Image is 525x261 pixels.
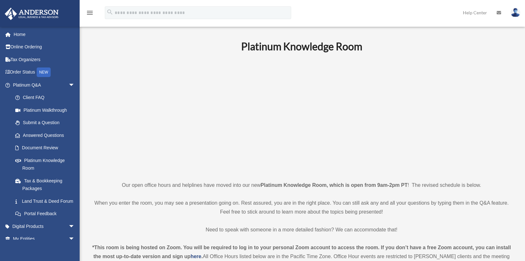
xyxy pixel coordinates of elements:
div: NEW [37,67,51,77]
a: Submit a Question [9,116,84,129]
a: Digital Productsarrow_drop_down [4,220,84,233]
strong: . [201,254,203,259]
a: Platinum Knowledge Room [9,154,81,174]
span: arrow_drop_down [68,79,81,92]
a: here [191,254,201,259]
a: Online Ordering [4,41,84,53]
a: Tax & Bookkeeping Packages [9,174,84,195]
a: Document Review [9,142,84,154]
a: Land Trust & Deed Forum [9,195,84,208]
img: User Pic [511,8,520,17]
b: Platinum Knowledge Room [241,40,362,53]
a: Order StatusNEW [4,66,84,79]
span: arrow_drop_down [68,220,81,233]
strong: *This room is being hosted on Zoom. You will be required to log in to your personal Zoom account ... [92,245,511,259]
iframe: 231110_Toby_KnowledgeRoom [206,61,397,169]
p: Need to speak with someone in a more detailed fashion? We can accommodate that! [91,225,512,234]
a: Portal Feedback [9,208,84,220]
a: Tax Organizers [4,53,84,66]
a: Home [4,28,84,41]
a: menu [86,11,94,17]
a: My Entitiesarrow_drop_down [4,233,84,245]
a: Client FAQ [9,91,84,104]
img: Anderson Advisors Platinum Portal [3,8,61,20]
a: Answered Questions [9,129,84,142]
strong: Platinum Knowledge Room, which is open from 9am-2pm PT [261,182,407,188]
i: search [106,9,113,16]
p: Our open office hours and helplines have moved into our new ! The revised schedule is below. [91,181,512,190]
a: Platinum Walkthrough [9,104,84,116]
a: Platinum Q&Aarrow_drop_down [4,79,84,91]
p: When you enter the room, you may see a presentation going on. Rest assured, you are in the right ... [91,199,512,216]
span: arrow_drop_down [68,233,81,246]
i: menu [86,9,94,17]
